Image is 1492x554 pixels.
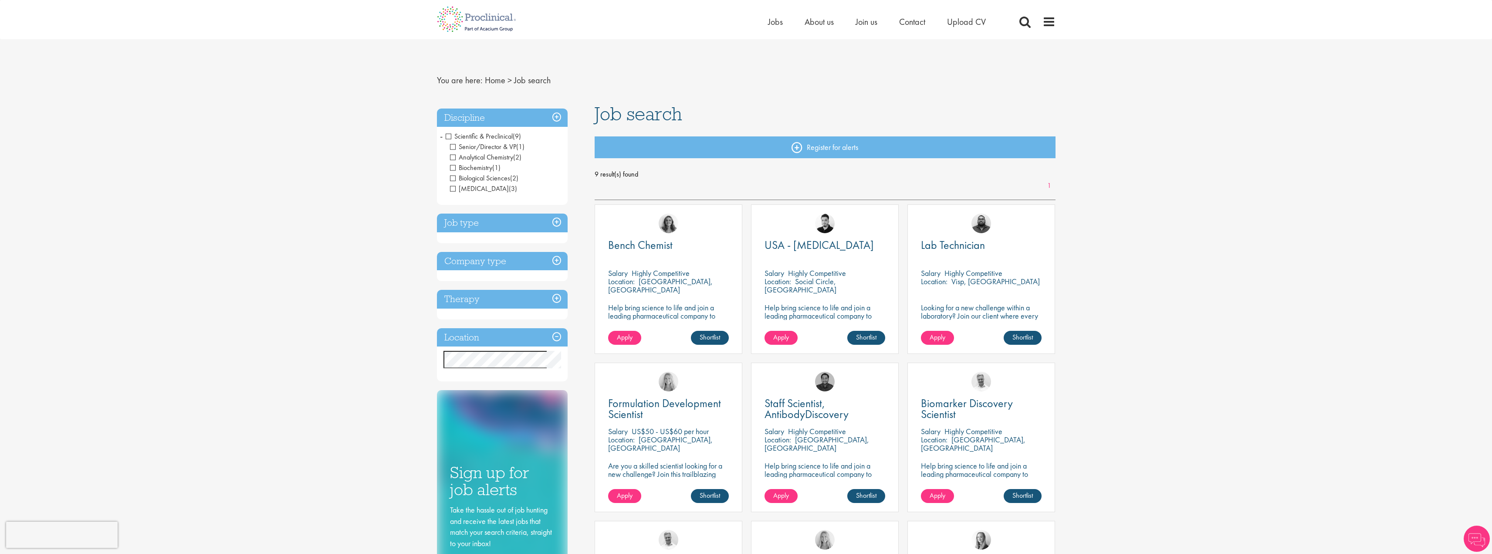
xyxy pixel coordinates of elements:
span: Location: [608,435,635,445]
p: [GEOGRAPHIC_DATA], [GEOGRAPHIC_DATA] [921,435,1025,453]
a: Formulation Development Scientist [608,398,729,420]
span: Apply [617,491,633,500]
a: Shortlist [1004,331,1042,345]
p: Highly Competitive [788,426,846,436]
a: Upload CV [947,16,986,27]
a: Apply [921,489,954,503]
img: Jackie Cerchio [659,214,678,233]
span: Biochemistry [450,163,492,172]
a: breadcrumb link [485,75,505,86]
span: (2) [510,173,518,183]
h3: Therapy [437,290,568,309]
a: Register for alerts [595,136,1056,158]
h3: Job type [437,214,568,232]
span: Location: [608,276,635,286]
img: Joshua Bye [971,372,991,391]
p: Social Circle, [GEOGRAPHIC_DATA] [765,276,836,295]
p: Highly Competitive [944,268,1002,278]
span: Jobs [768,16,783,27]
span: > [507,75,512,86]
a: Ashley Bennett [971,214,991,233]
span: Biomarker Discovery Scientist [921,396,1013,421]
span: Location: [921,435,947,445]
span: Analytical Chemistry [450,153,521,162]
a: Apply [608,331,641,345]
p: Visp, [GEOGRAPHIC_DATA] [951,276,1040,286]
span: Apply [773,333,789,342]
img: Anderson Maldonado [815,214,835,233]
span: Salary [921,268,941,278]
span: Salary [608,268,628,278]
span: Apply [930,491,945,500]
p: Highly Competitive [944,426,1002,436]
h3: Location [437,328,568,347]
span: Contact [899,16,925,27]
span: Salary [765,426,784,436]
span: Staff Scientist, AntibodyDiscovery [765,396,849,421]
h3: Discipline [437,109,568,127]
p: US$50 - US$60 per hour [632,426,709,436]
iframe: reCAPTCHA [6,522,118,548]
span: You are here: [437,75,483,86]
span: Formulation Development Scientist [608,396,721,421]
img: Joshua Bye [659,530,678,550]
span: (9) [513,132,521,141]
span: 9 result(s) found [595,168,1056,181]
a: Sofia Amark [971,530,991,550]
p: [GEOGRAPHIC_DATA], [GEOGRAPHIC_DATA] [765,435,869,453]
img: Shannon Briggs [659,372,678,391]
span: Location: [921,276,947,286]
span: Biochemistry [450,163,501,172]
a: About us [805,16,834,27]
h3: Company type [437,252,568,271]
span: (1) [492,163,501,172]
span: Biological Sciences [450,173,510,183]
a: Shortlist [847,331,885,345]
a: USA - [MEDICAL_DATA] [765,240,885,251]
a: Apply [921,331,954,345]
a: Apply [765,489,798,503]
span: (1) [516,142,524,151]
a: 1 [1043,181,1056,191]
p: Help bring science to life and join a leading pharmaceutical company to play a key role in delive... [921,462,1042,503]
p: Help bring science to life and join a leading pharmaceutical company to play a key role in delive... [765,303,885,345]
span: [MEDICAL_DATA] [450,184,509,193]
p: Help bring science to life and join a leading pharmaceutical company to play a key role in delive... [608,303,729,345]
p: Highly Competitive [788,268,846,278]
span: Join us [856,16,877,27]
p: Highly Competitive [632,268,690,278]
a: Apply [608,489,641,503]
span: Scientific & Preclinical [446,132,521,141]
span: USA - [MEDICAL_DATA] [765,238,874,252]
img: Chatbot [1464,526,1490,552]
img: Shannon Briggs [815,530,835,550]
img: Mike Raletz [815,372,835,391]
span: Job search [514,75,551,86]
span: (3) [509,184,517,193]
span: Apply [930,333,945,342]
a: Staff Scientist, AntibodyDiscovery [765,398,885,420]
a: Biomarker Discovery Scientist [921,398,1042,420]
span: Salary [921,426,941,436]
span: (2) [513,153,521,162]
span: Salary [608,426,628,436]
a: Shortlist [847,489,885,503]
span: Senior/Director & VP [450,142,516,151]
h3: Sign up for job alerts [450,464,555,498]
a: Shortlist [691,489,729,503]
p: [GEOGRAPHIC_DATA], [GEOGRAPHIC_DATA] [608,435,713,453]
p: Are you a skilled scientist looking for a new challenge? Join this trailblazing biotech on the cu... [608,462,729,503]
